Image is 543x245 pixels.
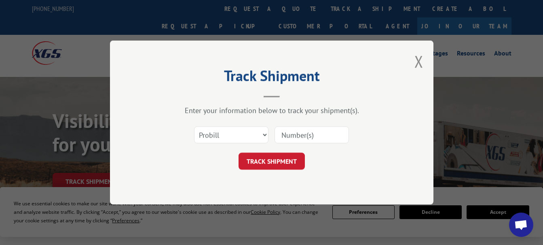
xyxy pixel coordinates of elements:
[414,51,423,72] button: Close modal
[150,70,393,85] h2: Track Shipment
[275,126,349,143] input: Number(s)
[150,106,393,115] div: Enter your information below to track your shipment(s).
[239,153,305,170] button: TRACK SHIPMENT
[509,213,533,237] div: Open chat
